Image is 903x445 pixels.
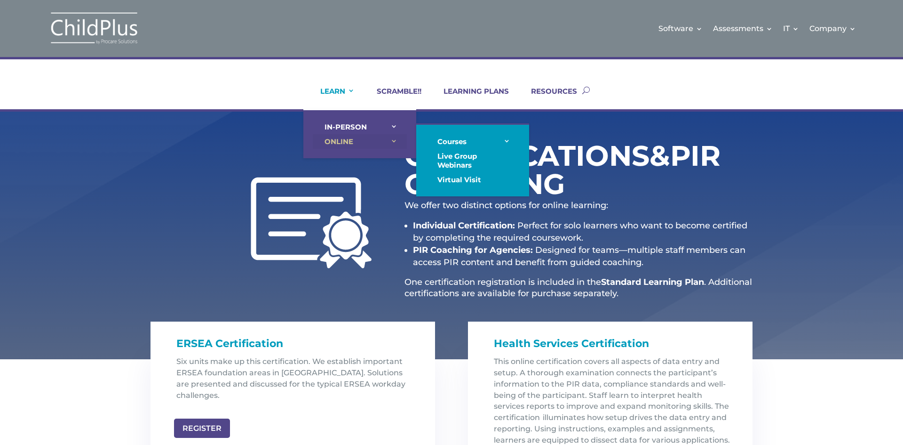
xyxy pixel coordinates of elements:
span: We offer two distinct options for online learning: [404,200,608,210]
a: Virtual Visit [426,172,520,187]
a: IT [783,9,799,48]
span: & [650,138,670,173]
span: ERSEA Certification [176,337,283,350]
a: RESOURCES [519,87,577,109]
a: ONLINE [313,134,407,149]
a: IN-PERSON [313,120,407,134]
strong: PIR Coaching for Agencies: [413,245,533,255]
span: . Additional certifications are available for purchase separately. [404,277,752,298]
a: SCRAMBLE!! [365,87,421,109]
a: REGISTER [174,419,230,438]
h1: Certifications PIR Coaching [404,142,654,203]
iframe: Chat Widget [749,343,903,445]
a: Live Group Webinars [426,149,520,172]
a: Courses [426,134,520,149]
a: LEARN [309,87,355,109]
a: Software [658,9,703,48]
strong: Standard Learning Plan [601,277,704,287]
a: Company [809,9,856,48]
p: Six units make up this certification. We establish important ERSEA foundation areas in [GEOGRAPHI... [176,356,416,408]
li: Perfect for solo learners who want to become certified by completing the required coursework. [413,219,752,244]
a: LEARNING PLANS [432,87,509,109]
strong: Individual Certification: [413,220,515,231]
li: Designed for teams—multiple staff members can access PIR content and benefit from guided coaching. [413,244,752,268]
span: One certification registration is included in the [404,277,601,287]
a: Assessments [713,9,773,48]
span: Health Services Certification [494,337,649,350]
